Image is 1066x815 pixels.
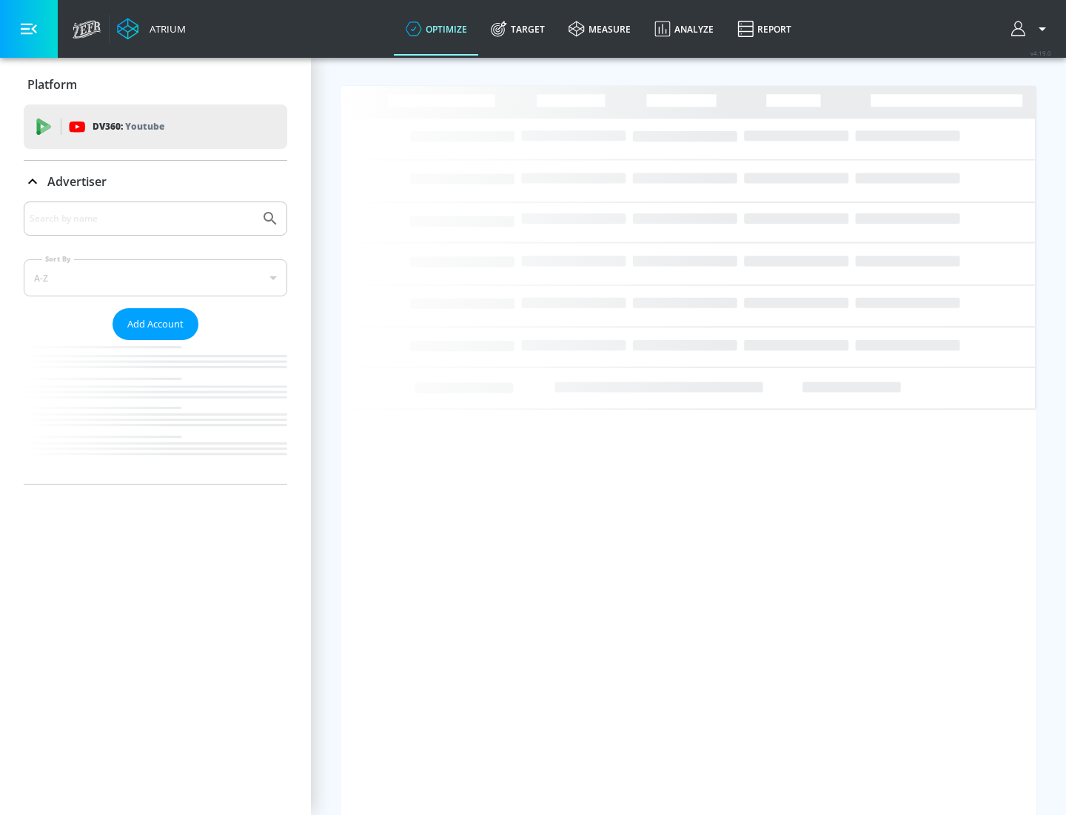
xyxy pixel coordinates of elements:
[42,254,74,264] label: Sort By
[117,18,186,40] a: Atrium
[394,2,479,56] a: optimize
[24,202,287,484] div: Advertiser
[127,316,184,333] span: Add Account
[30,209,254,228] input: Search by name
[1030,49,1051,57] span: v 4.19.0
[144,22,186,36] div: Atrium
[113,308,198,340] button: Add Account
[93,119,164,135] p: DV360:
[24,161,287,202] div: Advertiser
[24,340,287,484] nav: list of Advertiser
[24,64,287,105] div: Platform
[479,2,557,56] a: Target
[47,173,107,190] p: Advertiser
[27,76,77,93] p: Platform
[725,2,803,56] a: Report
[557,2,643,56] a: measure
[24,259,287,296] div: A-Z
[643,2,725,56] a: Analyze
[125,119,164,134] p: Youtube
[24,104,287,149] div: DV360: Youtube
